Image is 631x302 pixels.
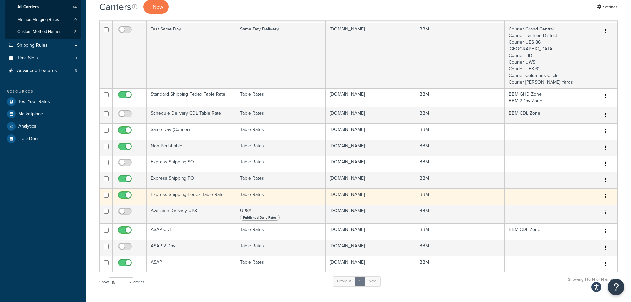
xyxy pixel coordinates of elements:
td: BBM [415,188,505,205]
a: Method Merging Rules 0 [5,14,81,26]
td: Standard Shipping Fedex Table Rate [147,88,236,107]
li: Custom Method Names [5,26,81,38]
a: Advanced Features 6 [5,65,81,77]
td: ASAP 2 Day [147,240,236,256]
td: Test Same Day [147,23,236,88]
td: BBM [415,23,505,88]
a: Test Your Rates [5,96,81,108]
td: Available Delivery UPS [147,205,236,223]
td: BBM [415,256,505,272]
td: [DOMAIN_NAME] [326,123,415,140]
span: Published Daily Rates [240,215,280,221]
span: All Carriers [17,4,39,10]
span: 14 [73,4,77,10]
a: Next [364,276,381,286]
td: Table Rates [236,172,326,188]
a: All Carriers 14 [5,1,81,13]
a: Help Docs [5,133,81,145]
td: ASAP CDL [147,223,236,240]
label: Show entries [99,277,144,287]
td: Table Rates [236,123,326,140]
td: ASAP [147,256,236,272]
a: Shipping Rules [5,39,81,52]
li: Advanced Features [5,65,81,77]
span: Custom Method Names [17,29,61,35]
span: Advanced Features [17,68,57,74]
td: Table Rates [236,223,326,240]
span: Test Your Rates [18,99,50,105]
span: Marketplace [18,111,43,117]
td: [DOMAIN_NAME] [326,223,415,240]
td: Same Day (Courier) [147,123,236,140]
td: Table Rates [236,107,326,123]
td: BBM [415,156,505,172]
td: Express Shipping SO [147,156,236,172]
td: [DOMAIN_NAME] [326,205,415,223]
td: BBM CDL Zone [505,223,594,240]
span: Method Merging Rules [17,17,59,23]
h1: Carriers [99,0,131,13]
td: BBM [415,123,505,140]
td: Table Rates [236,256,326,272]
td: [DOMAIN_NAME] [326,172,415,188]
td: Courier Grand Central Courier Fashion District Courier UES 86 [GEOGRAPHIC_DATA] Courier FIDI Cour... [505,23,594,88]
td: BBM [415,88,505,107]
td: BBM [415,140,505,156]
span: Shipping Rules [17,43,48,48]
td: [DOMAIN_NAME] [326,23,415,88]
a: Time Slots 1 [5,52,81,64]
a: 1 [355,276,365,286]
span: Help Docs [18,136,40,142]
a: Marketplace [5,108,81,120]
td: [DOMAIN_NAME] [326,88,415,107]
td: Same Day Delivery [236,23,326,88]
td: [DOMAIN_NAME] [326,240,415,256]
td: BBM [415,240,505,256]
td: [DOMAIN_NAME] [326,156,415,172]
a: Custom Method Names 3 [5,26,81,38]
a: Previous [333,276,356,286]
span: 0 [74,17,77,23]
select: Showentries [109,277,133,287]
li: Time Slots [5,52,81,64]
td: [DOMAIN_NAME] [326,107,415,123]
td: Table Rates [236,188,326,205]
a: Analytics [5,120,81,132]
td: [DOMAIN_NAME] [326,140,415,156]
td: BBM GHD Zone BBM 2Day Zone [505,88,594,107]
span: 1 [76,55,77,61]
td: Table Rates [236,140,326,156]
td: Schedule Delivery CDL Table Rate [147,107,236,123]
td: [DOMAIN_NAME] [326,256,415,272]
td: BBM [415,172,505,188]
span: 6 [75,68,77,74]
td: Table Rates [236,240,326,256]
li: Method Merging Rules [5,14,81,26]
td: [DOMAIN_NAME] [326,188,415,205]
span: Analytics [18,124,36,129]
td: UPS® [236,205,326,223]
li: All Carriers [5,1,81,13]
div: Showing 1 to 14 of 14 entries [568,276,618,290]
td: Table Rates [236,156,326,172]
div: Resources [5,89,81,94]
td: BBM [415,223,505,240]
td: Express Shipping Fedex Table Rate [147,188,236,205]
td: Express Shipping PO [147,172,236,188]
span: Time Slots [17,55,38,61]
button: Open Resource Center [608,279,624,295]
td: BBM [415,107,505,123]
span: 3 [74,29,77,35]
a: Settings [597,2,618,12]
td: Non Perishable [147,140,236,156]
td: BBM [415,205,505,223]
td: BBM CDL Zone [505,107,594,123]
td: Table Rates [236,88,326,107]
